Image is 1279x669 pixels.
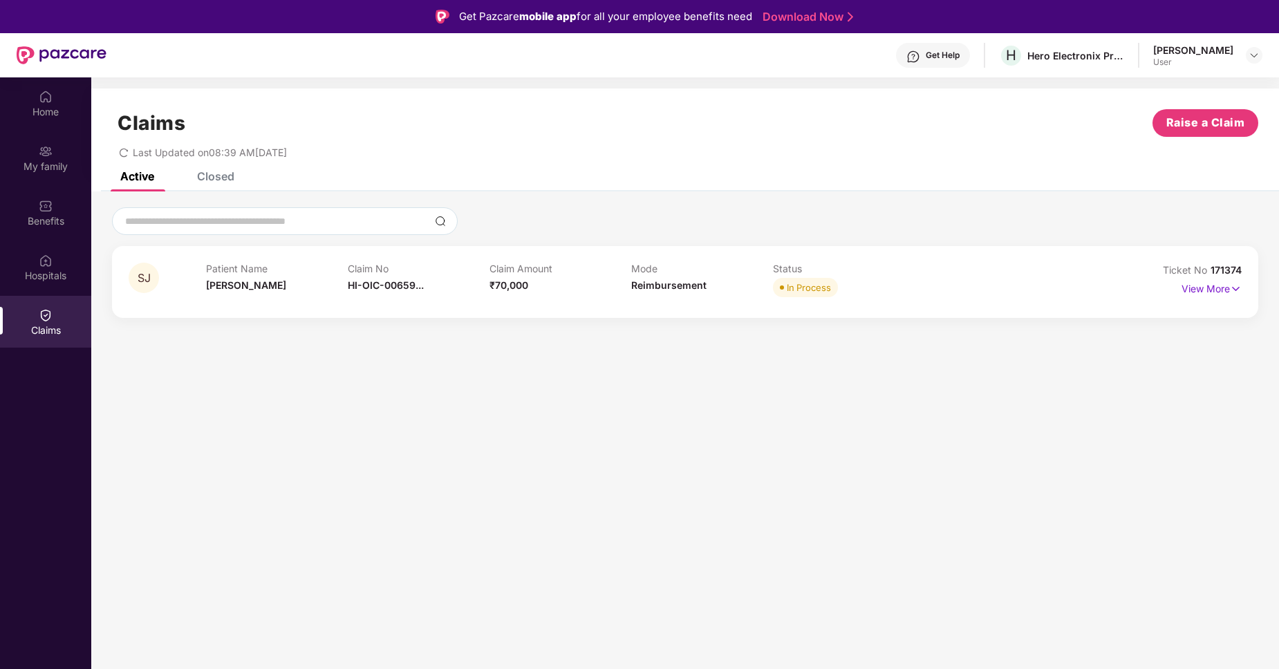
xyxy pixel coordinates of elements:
[1163,264,1211,276] span: Ticket No
[435,216,446,227] img: svg+xml;base64,PHN2ZyBpZD0iU2VhcmNoLTMyeDMyIiB4bWxucz0iaHR0cDovL3d3dy53My5vcmcvMjAwMC9zdmciIHdpZH...
[848,10,853,24] img: Stroke
[39,199,53,213] img: svg+xml;base64,PHN2ZyBpZD0iQmVuZWZpdHMiIHhtbG5zPSJodHRwOi8vd3d3LnczLm9yZy8yMDAwL3N2ZyIgd2lkdGg9Ij...
[1006,47,1016,64] span: H
[489,263,631,274] p: Claim Amount
[631,263,773,274] p: Mode
[926,50,960,61] div: Get Help
[787,281,831,294] div: In Process
[197,169,234,183] div: Closed
[1152,109,1258,137] button: Raise a Claim
[39,254,53,267] img: svg+xml;base64,PHN2ZyBpZD0iSG9zcGl0YWxzIiB4bWxucz0iaHR0cDovL3d3dy53My5vcmcvMjAwMC9zdmciIHdpZHRoPS...
[519,10,577,23] strong: mobile app
[436,10,449,23] img: Logo
[906,50,920,64] img: svg+xml;base64,PHN2ZyBpZD0iSGVscC0zMngzMiIgeG1sbnM9Imh0dHA6Ly93d3cudzMub3JnLzIwMDAvc3ZnIiB3aWR0aD...
[118,111,185,135] h1: Claims
[39,90,53,104] img: svg+xml;base64,PHN2ZyBpZD0iSG9tZSIgeG1sbnM9Imh0dHA6Ly93d3cudzMub3JnLzIwMDAvc3ZnIiB3aWR0aD0iMjAiIG...
[133,147,287,158] span: Last Updated on 08:39 AM[DATE]
[119,147,129,158] span: redo
[489,279,528,291] span: ₹70,000
[1027,49,1124,62] div: Hero Electronix Private Limited
[1230,281,1242,296] img: svg+xml;base64,PHN2ZyB4bWxucz0iaHR0cDovL3d3dy53My5vcmcvMjAwMC9zdmciIHdpZHRoPSIxNyIgaGVpZ2h0PSIxNy...
[206,263,348,274] p: Patient Name
[39,144,53,158] img: svg+xml;base64,PHN2ZyB3aWR0aD0iMjAiIGhlaWdodD0iMjAiIHZpZXdCb3g9IjAgMCAyMCAyMCIgZmlsbD0ibm9uZSIgeG...
[348,279,424,291] span: HI-OIC-00659...
[459,8,752,25] div: Get Pazcare for all your employee benefits need
[773,263,915,274] p: Status
[1166,114,1245,131] span: Raise a Claim
[1153,57,1233,68] div: User
[1249,50,1260,61] img: svg+xml;base64,PHN2ZyBpZD0iRHJvcGRvd24tMzJ4MzIiIHhtbG5zPSJodHRwOi8vd3d3LnczLm9yZy8yMDAwL3N2ZyIgd2...
[1211,264,1242,276] span: 171374
[1153,44,1233,57] div: [PERSON_NAME]
[348,263,489,274] p: Claim No
[39,308,53,322] img: svg+xml;base64,PHN2ZyBpZD0iQ2xhaW0iIHhtbG5zPSJodHRwOi8vd3d3LnczLm9yZy8yMDAwL3N2ZyIgd2lkdGg9IjIwIi...
[631,279,707,291] span: Reimbursement
[17,46,106,64] img: New Pazcare Logo
[120,169,154,183] div: Active
[763,10,849,24] a: Download Now
[138,272,151,284] span: SJ
[206,279,286,291] span: [PERSON_NAME]
[1182,278,1242,296] p: View More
